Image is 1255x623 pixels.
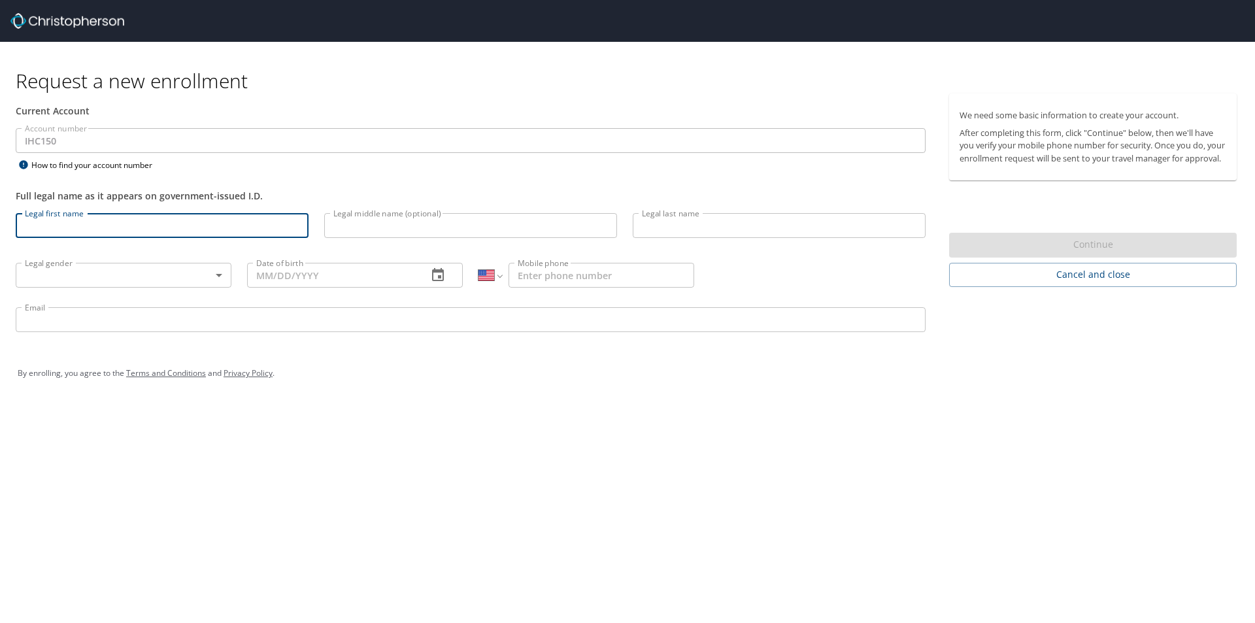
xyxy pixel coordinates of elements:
[509,263,694,288] input: Enter phone number
[126,367,206,379] a: Terms and Conditions
[247,263,417,288] input: MM/DD/YYYY
[16,157,179,173] div: How to find your account number
[16,263,231,288] div: ​
[960,127,1226,165] p: After completing this form, click "Continue" below, then we'll have you verify your mobile phone ...
[949,263,1237,287] button: Cancel and close
[16,189,926,203] div: Full legal name as it appears on government-issued I.D.
[18,357,1237,390] div: By enrolling, you agree to the and .
[16,104,926,118] div: Current Account
[960,109,1226,122] p: We need some basic information to create your account.
[960,267,1226,283] span: Cancel and close
[224,367,273,379] a: Privacy Policy
[16,68,1247,93] h1: Request a new enrollment
[10,13,124,29] img: cbt logo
